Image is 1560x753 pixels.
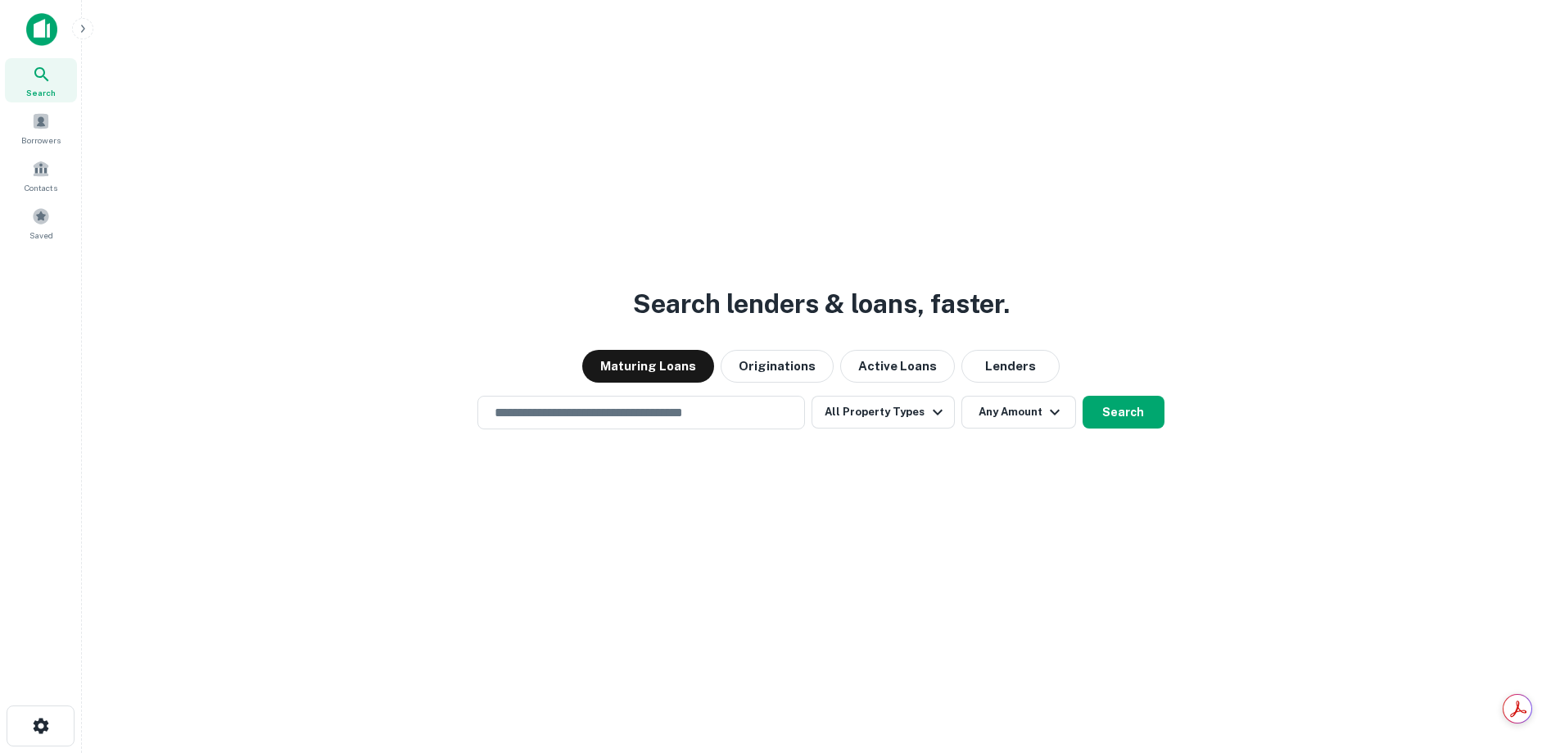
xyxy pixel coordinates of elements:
button: Originations [721,350,834,383]
span: Search [26,86,56,99]
span: Saved [29,229,53,242]
button: Any Amount [961,396,1076,429]
a: Search [5,58,77,102]
button: Search [1083,396,1164,429]
button: Active Loans [840,350,955,383]
a: Saved [5,201,77,245]
h3: Search lenders & loans, faster. [633,284,1010,324]
a: Borrowers [5,106,77,150]
iframe: Chat Widget [1478,622,1560,701]
button: Lenders [961,350,1060,383]
span: Contacts [25,181,57,194]
button: All Property Types [812,396,954,429]
img: capitalize-icon.png [26,13,57,46]
button: Maturing Loans [582,350,714,383]
span: Borrowers [21,134,61,147]
a: Contacts [5,153,77,197]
